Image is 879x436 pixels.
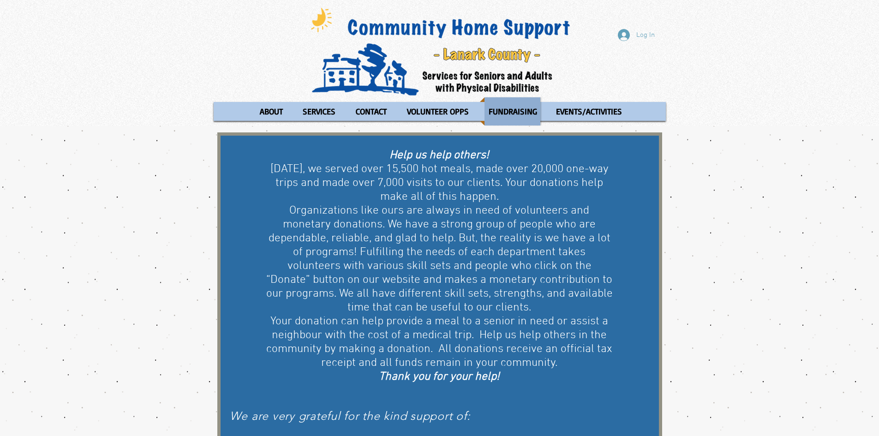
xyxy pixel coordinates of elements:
[352,97,391,125] p: CONTACT
[484,97,541,125] p: FUNDRAISING
[230,409,471,423] span: We are very grateful for the kind support of:
[398,97,478,125] a: VOLUNTEER OPPS
[294,97,344,125] a: SERVICES
[379,370,500,384] span: Thank you for your help!
[256,97,287,125] p: ABOUT
[480,97,545,125] a: FUNDRAISING
[552,97,626,125] p: EVENTS/ACTIVITIES
[611,26,661,44] button: Log In
[299,97,340,125] p: SERVICES
[633,30,658,40] span: Log In
[266,204,613,315] span: Organizations like ours are always in need of volunteers and monetary donations. We have a strong...
[270,162,609,204] span: [DATE], we served over 15,500 hot meals, made over 20,000 one-way trips and made over 7,000 visit...
[389,149,489,162] span: Help us help others!
[251,97,292,125] a: ABOUT
[214,97,666,125] nav: Site
[347,97,396,125] a: CONTACT
[403,97,473,125] p: VOLUNTEER OPPS
[547,97,631,125] a: EVENTS/ACTIVITIES
[266,315,612,370] span: Your donation can help provide a meal to a senior in need or assist a neighbour with the cost of ...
